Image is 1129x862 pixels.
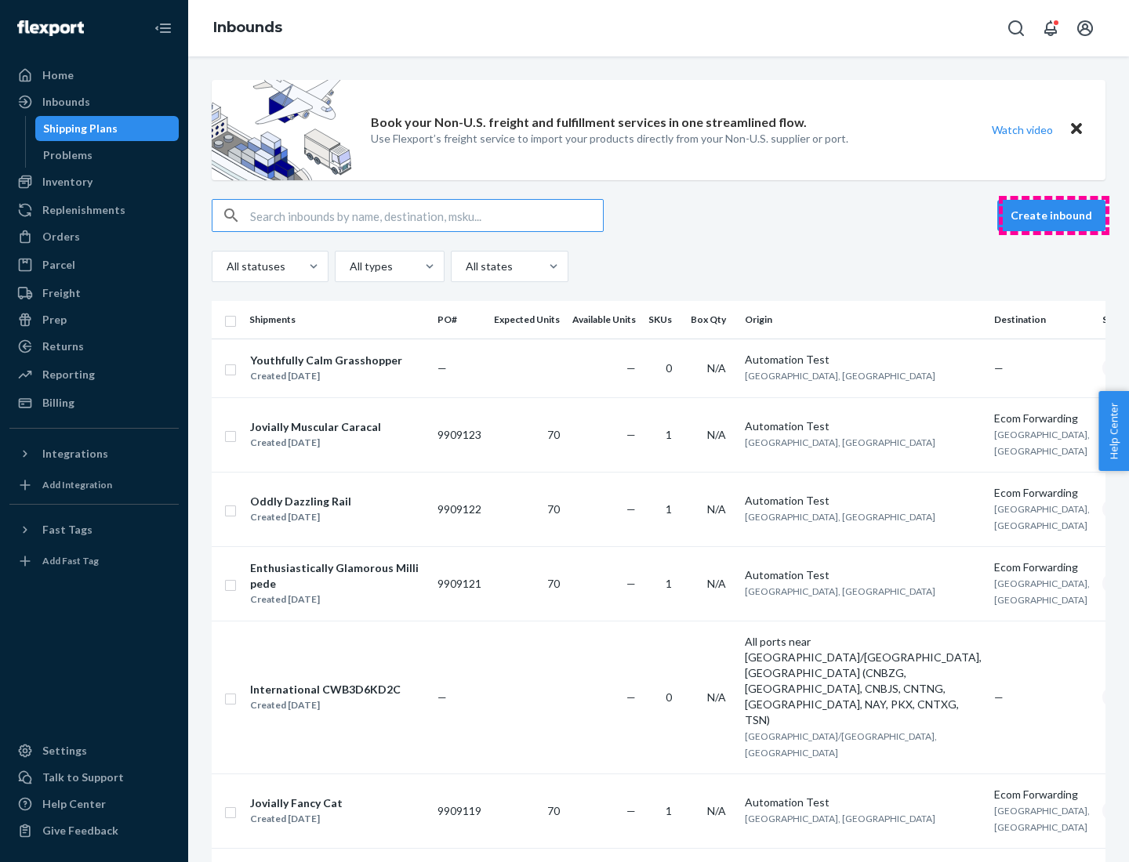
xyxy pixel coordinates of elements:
div: Created [DATE] [250,811,343,827]
span: [GEOGRAPHIC_DATA], [GEOGRAPHIC_DATA] [745,813,935,824]
div: All ports near [GEOGRAPHIC_DATA]/[GEOGRAPHIC_DATA], [GEOGRAPHIC_DATA] (CNBZG, [GEOGRAPHIC_DATA], ... [745,634,982,728]
span: 70 [547,577,560,590]
a: Prep [9,307,179,332]
div: Inventory [42,174,93,190]
div: Automation Test [745,567,982,583]
span: 70 [547,502,560,516]
td: 9909119 [431,773,488,848]
th: Expected Units [488,301,566,339]
div: Created [DATE] [250,592,424,607]
span: 70 [547,804,560,817]
a: Settings [9,738,179,763]
div: Jovially Muscular Caracal [250,419,381,435]
span: [GEOGRAPHIC_DATA], [GEOGRAPHIC_DATA] [994,805,1090,833]
a: Help Center [9,791,179,817]
ol: breadcrumbs [201,5,295,51]
div: Help Center [42,796,106,812]
div: Settings [42,743,87,759]
span: [GEOGRAPHIC_DATA]/[GEOGRAPHIC_DATA], [GEOGRAPHIC_DATA] [745,730,937,759]
span: — [437,361,447,375]
td: 9909123 [431,397,488,472]
th: SKUs [642,301,684,339]
div: Give Feedback [42,823,118,838]
span: 1 [666,502,672,516]
button: Help Center [1098,391,1129,471]
span: N/A [707,502,726,516]
button: Create inbound [997,200,1105,231]
span: N/A [707,804,726,817]
span: 1 [666,804,672,817]
span: [GEOGRAPHIC_DATA], [GEOGRAPHIC_DATA] [994,578,1090,606]
div: Inbounds [42,94,90,110]
button: Watch video [982,118,1063,141]
input: All states [464,259,466,274]
div: Automation Test [745,493,982,509]
span: 70 [547,428,560,441]
th: Origin [739,301,988,339]
div: Created [DATE] [250,368,402,384]
div: Enthusiastically Glamorous Millipede [250,560,424,592]
span: — [437,690,447,704]
button: Open account menu [1069,13,1101,44]
span: — [626,804,636,817]
input: All statuses [225,259,227,274]
span: [GEOGRAPHIC_DATA], [GEOGRAPHIC_DATA] [745,370,935,382]
div: Freight [42,285,81,301]
th: Box Qty [684,301,739,339]
div: Ecom Forwarding [994,787,1090,802]
div: Ecom Forwarding [994,485,1090,501]
span: [GEOGRAPHIC_DATA], [GEOGRAPHIC_DATA] [994,429,1090,457]
div: Returns [42,339,84,354]
a: Add Fast Tag [9,549,179,574]
div: Replenishments [42,202,125,218]
button: Fast Tags [9,517,179,542]
a: Shipping Plans [35,116,180,141]
div: Talk to Support [42,770,124,785]
div: Fast Tags [42,522,93,538]
div: Ecom Forwarding [994,411,1090,426]
td: 9909121 [431,546,488,621]
p: Use Flexport’s freight service to import your products directly from your Non-U.S. supplier or port. [371,131,848,147]
a: Orders [9,224,179,249]
div: Problems [43,147,93,163]
div: Automation Test [745,352,982,368]
span: [GEOGRAPHIC_DATA], [GEOGRAPHIC_DATA] [745,436,935,448]
span: N/A [707,361,726,375]
div: Billing [42,395,74,411]
button: Close Navigation [147,13,179,44]
div: Home [42,67,74,83]
input: Search inbounds by name, destination, msku... [250,200,603,231]
a: Home [9,63,179,88]
a: Inventory [9,169,179,194]
div: Automation Test [745,795,982,810]
button: Open Search Box [1000,13,1032,44]
span: [GEOGRAPHIC_DATA], [GEOGRAPHIC_DATA] [745,511,935,523]
span: — [626,690,636,704]
span: — [626,577,636,590]
span: N/A [707,428,726,441]
div: Reporting [42,367,95,382]
div: Youthfully Calm Grasshopper [250,353,402,368]
span: 0 [666,690,672,704]
a: Problems [35,143,180,168]
span: — [994,361,1004,375]
td: 9909122 [431,472,488,546]
span: — [994,690,1004,704]
a: Reporting [9,362,179,387]
div: Jovially Fancy Cat [250,795,343,811]
span: 0 [666,361,672,375]
span: — [626,361,636,375]
div: Shipping Plans [43,121,118,136]
a: Freight [9,281,179,306]
button: Close [1066,118,1087,141]
div: Prep [42,312,67,328]
div: Orders [42,229,80,244]
div: Automation Test [745,418,982,434]
div: Created [DATE] [250,509,351,525]
a: Talk to Support [9,765,179,790]
a: Replenishments [9,197,179,223]
th: PO# [431,301,488,339]
span: 1 [666,428,672,441]
th: Destination [988,301,1096,339]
